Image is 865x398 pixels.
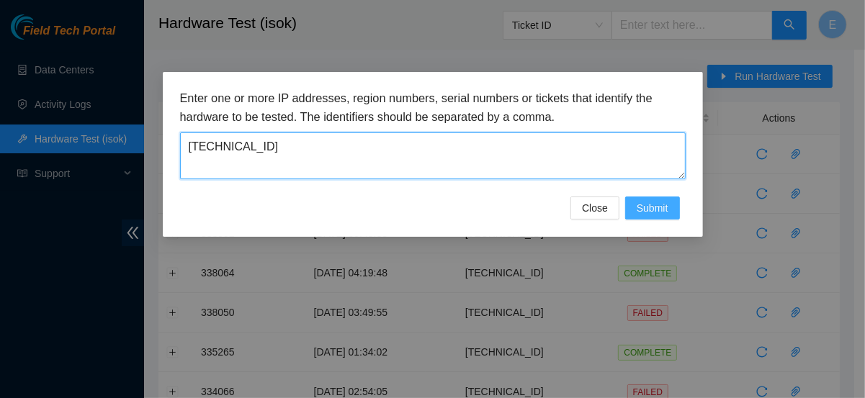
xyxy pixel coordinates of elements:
[180,132,686,179] textarea: [TECHNICAL_ID]
[582,200,608,216] span: Close
[637,200,668,216] span: Submit
[180,89,686,126] h3: Enter one or more IP addresses, region numbers, serial numbers or tickets that identify the hardw...
[625,196,680,220] button: Submit
[570,196,619,220] button: Close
